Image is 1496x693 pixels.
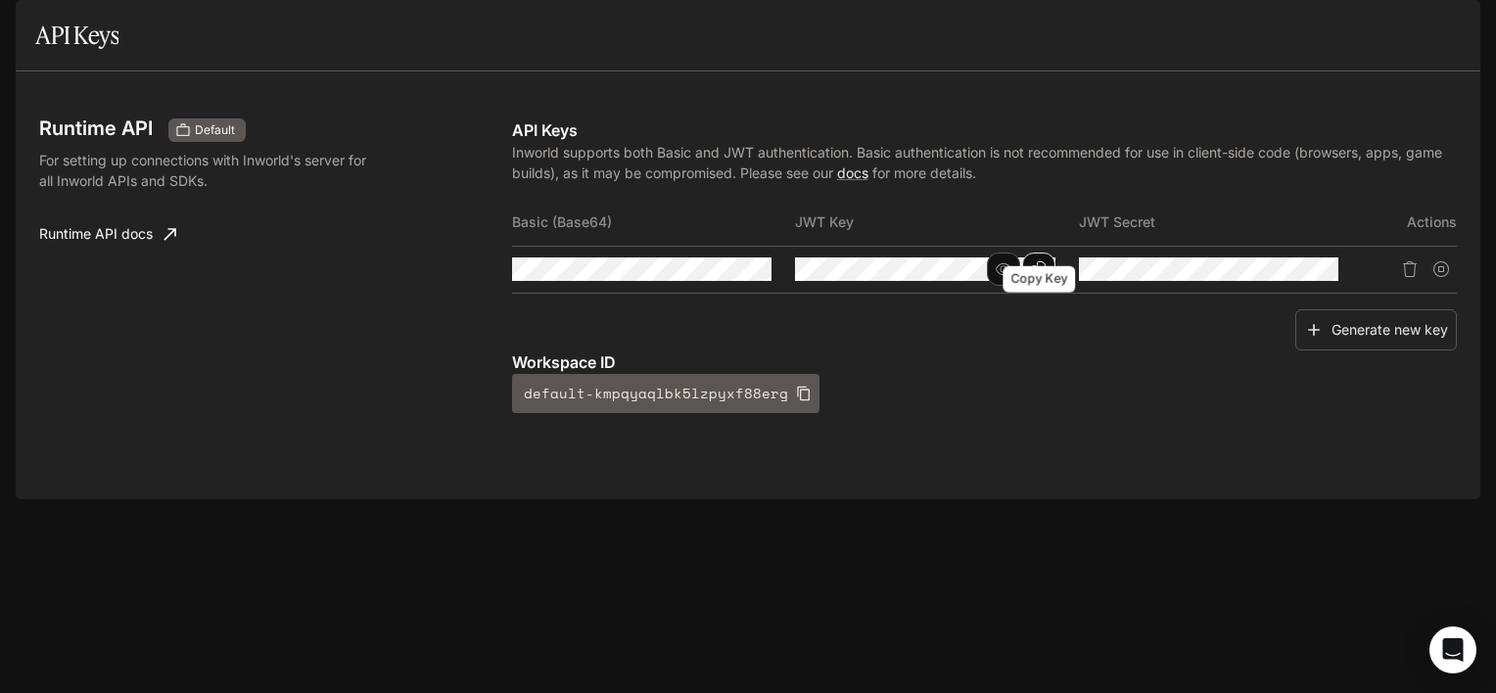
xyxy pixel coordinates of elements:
button: Delete API key [1394,254,1426,285]
div: These keys will apply to your current workspace only [168,118,246,142]
th: JWT Secret [1079,199,1363,246]
th: JWT Key [795,199,1079,246]
p: Workspace ID [512,350,1457,374]
button: default-kmpqyaqlbk5lzpyxf88erg [512,374,819,413]
button: Copy Key [1022,253,1055,286]
button: Generate new key [1295,309,1457,351]
button: Suspend API key [1426,254,1457,285]
a: Runtime API docs [31,214,184,254]
p: For setting up connections with Inworld's server for all Inworld APIs and SDKs. [39,150,382,191]
div: Open Intercom Messenger [1429,626,1476,673]
h1: API Keys [35,16,118,55]
div: Copy Key [1003,266,1075,293]
button: open drawer [15,10,50,45]
span: Default [187,121,243,139]
h3: Runtime API [39,118,153,138]
p: Inworld supports both Basic and JWT authentication. Basic authentication is not recommended for u... [512,142,1457,183]
th: Basic (Base64) [512,199,796,246]
p: API Keys [512,118,1457,142]
a: docs [837,164,868,181]
th: Actions [1362,199,1457,246]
